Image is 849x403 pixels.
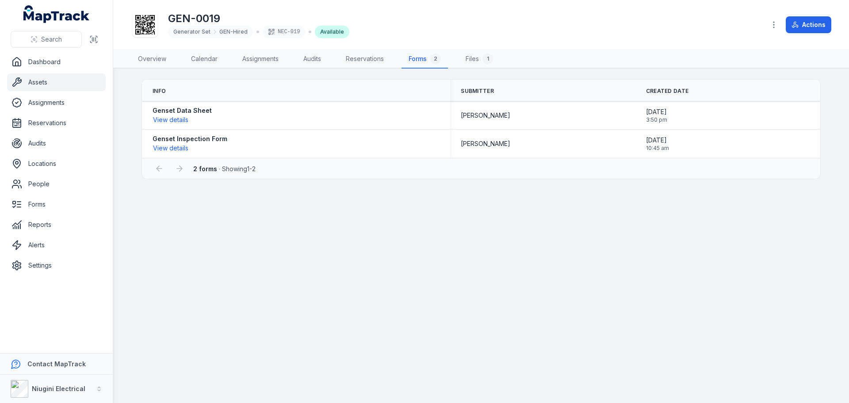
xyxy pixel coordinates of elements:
[646,88,689,95] span: Created Date
[7,236,106,254] a: Alerts
[646,116,667,123] span: 3:50 pm
[153,115,189,125] button: View details
[7,134,106,152] a: Audits
[193,165,256,173] span: · Showing 1 - 2
[7,257,106,274] a: Settings
[296,50,328,69] a: Audits
[7,216,106,234] a: Reports
[7,155,106,173] a: Locations
[430,54,441,64] div: 2
[786,16,831,33] button: Actions
[646,145,669,152] span: 10:45 am
[315,26,349,38] div: Available
[7,114,106,132] a: Reservations
[153,143,189,153] button: View details
[459,50,500,69] a: Files1
[235,50,286,69] a: Assignments
[11,31,82,48] button: Search
[173,28,210,35] span: Generator Set
[153,134,227,143] strong: Genset Inspection Form
[7,53,106,71] a: Dashboard
[131,50,173,69] a: Overview
[646,107,667,116] span: [DATE]
[153,106,212,115] strong: Genset Data Sheet
[7,196,106,213] a: Forms
[27,360,86,368] strong: Contact MapTrack
[23,5,90,23] a: MapTrack
[153,88,166,95] span: Info
[219,28,248,35] span: GEN-Hired
[184,50,225,69] a: Calendar
[646,136,669,152] time: 8/19/2025, 10:45:21 AM
[7,73,106,91] a: Assets
[32,385,85,392] strong: Niugini Electrical
[482,54,493,64] div: 1
[7,94,106,111] a: Assignments
[461,139,510,148] span: [PERSON_NAME]
[168,12,349,26] h1: GEN-0019
[7,175,106,193] a: People
[41,35,62,44] span: Search
[402,50,448,69] a: Forms2
[339,50,391,69] a: Reservations
[263,26,305,38] div: NEC-019
[193,165,217,173] strong: 2 forms
[461,88,494,95] span: Submitter
[646,107,667,123] time: 8/28/2025, 3:50:47 PM
[646,136,669,145] span: [DATE]
[461,111,510,120] span: [PERSON_NAME]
